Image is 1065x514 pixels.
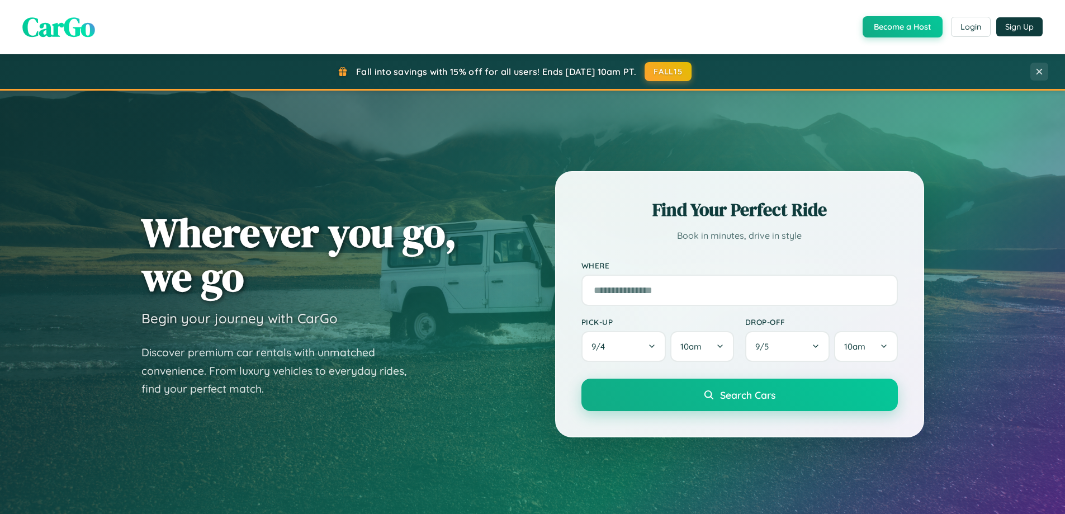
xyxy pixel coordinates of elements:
[951,17,991,37] button: Login
[581,317,734,327] label: Pick-up
[720,389,775,401] span: Search Cars
[141,343,421,398] p: Discover premium car rentals with unmatched convenience. From luxury vehicles to everyday rides, ...
[591,341,610,352] span: 9 / 4
[996,17,1043,36] button: Sign Up
[356,66,636,77] span: Fall into savings with 15% off for all users! Ends [DATE] 10am PT.
[680,341,702,352] span: 10am
[755,341,774,352] span: 9 / 5
[581,197,898,222] h2: Find Your Perfect Ride
[863,16,943,37] button: Become a Host
[581,261,898,270] label: Where
[834,331,897,362] button: 10am
[645,62,692,81] button: FALL15
[581,331,666,362] button: 9/4
[22,8,95,45] span: CarGo
[670,331,733,362] button: 10am
[141,210,457,299] h1: Wherever you go, we go
[581,228,898,244] p: Book in minutes, drive in style
[844,341,865,352] span: 10am
[745,317,898,327] label: Drop-off
[141,310,338,327] h3: Begin your journey with CarGo
[581,379,898,411] button: Search Cars
[745,331,830,362] button: 9/5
